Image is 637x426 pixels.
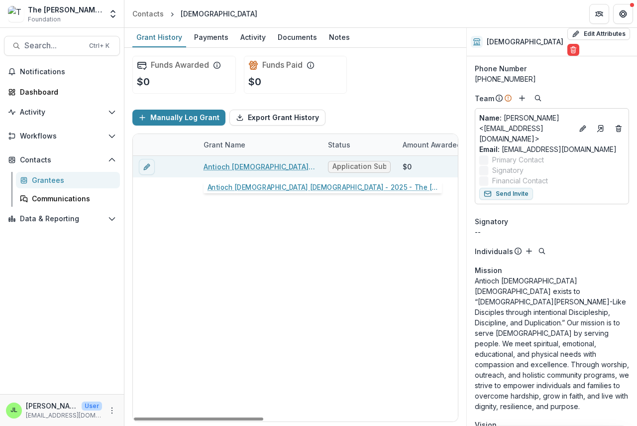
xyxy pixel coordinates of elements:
[32,175,112,185] div: Grantees
[20,68,116,76] span: Notifications
[20,87,112,97] div: Dashboard
[87,40,111,51] div: Ctrl + K
[4,36,120,56] button: Search...
[181,8,257,19] div: [DEMOGRAPHIC_DATA]
[4,128,120,144] button: Open Workflows
[204,161,316,172] a: Antioch [DEMOGRAPHIC_DATA] [DEMOGRAPHIC_DATA] - 2025 - The [PERSON_NAME] Foundation Grant Proposa...
[139,159,155,175] button: edit
[16,190,120,207] a: Communications
[516,92,528,104] button: Add
[190,30,232,44] div: Payments
[26,401,78,411] p: [PERSON_NAME]
[397,134,471,155] div: Amount Awarded
[4,152,120,168] button: Open Contacts
[332,162,386,171] span: Application Submitted
[536,245,548,257] button: Search
[479,114,502,122] span: Name :
[8,6,24,22] img: The Bolick Foundation
[32,193,112,204] div: Communications
[397,140,467,150] div: Amount Awarded
[475,246,513,257] p: Individuals
[613,4,633,24] button: Get Help
[24,41,83,50] span: Search...
[151,60,209,70] h2: Funds Awarded
[20,132,104,141] span: Workflows
[4,84,120,100] a: Dashboard
[198,140,251,150] div: Grant Name
[475,74,629,84] div: [PHONE_NUMBER]
[479,113,573,144] a: Name: [PERSON_NAME] <[EMAIL_ADDRESS][DOMAIN_NAME]>
[403,161,412,172] div: $0
[475,63,527,74] span: Phone Number
[229,110,325,126] button: Export Grant History
[128,6,168,21] a: Contacts
[248,74,261,89] p: $0
[322,134,397,155] div: Status
[322,140,356,150] div: Status
[190,28,232,47] a: Payments
[567,44,579,56] button: Delete
[262,60,303,70] h2: Funds Paid
[274,28,321,47] a: Documents
[106,405,118,417] button: More
[479,145,500,153] span: Email:
[492,165,524,175] span: Signatory
[325,28,354,47] a: Notes
[532,92,544,104] button: Search
[132,28,186,47] a: Grant History
[274,30,321,44] div: Documents
[26,411,102,420] p: [EMAIL_ADDRESS][DOMAIN_NAME]
[567,28,630,40] button: Edit Attributes
[523,245,535,257] button: Add
[20,215,104,223] span: Data & Reporting
[589,4,609,24] button: Partners
[479,113,573,144] p: [PERSON_NAME] <[EMAIL_ADDRESS][DOMAIN_NAME]>
[475,93,494,104] p: Team
[479,144,617,154] a: Email: [EMAIL_ADDRESS][DOMAIN_NAME]
[28,4,102,15] div: The [PERSON_NAME] Foundation
[128,6,261,21] nav: breadcrumb
[10,407,17,414] div: Joye Lane
[492,154,544,165] span: Primary Contact
[106,4,120,24] button: Open entity switcher
[4,64,120,80] button: Notifications
[492,175,548,186] span: Financial Contact
[4,211,120,227] button: Open Data & Reporting
[613,123,625,135] button: Deletes
[475,216,508,227] span: Signatory
[487,38,563,46] h2: [DEMOGRAPHIC_DATA]
[593,121,609,137] a: Go to contact
[20,156,104,164] span: Contacts
[198,134,322,155] div: Grant Name
[4,104,120,120] button: Open Activity
[137,74,150,89] p: $0
[28,15,61,24] span: Foundation
[479,188,533,200] button: Send Invite
[236,28,270,47] a: Activity
[475,276,629,412] p: Antioch [DEMOGRAPHIC_DATA] [DEMOGRAPHIC_DATA] exists to “[DEMOGRAPHIC_DATA][PERSON_NAME]-Like Dis...
[82,402,102,411] p: User
[236,30,270,44] div: Activity
[16,172,120,188] a: Grantees
[132,30,186,44] div: Grant History
[475,265,502,276] span: Mission
[132,8,164,19] div: Contacts
[132,110,225,126] button: Manually Log Grant
[20,108,104,117] span: Activity
[475,227,629,237] div: --
[577,123,589,135] button: Edit
[325,30,354,44] div: Notes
